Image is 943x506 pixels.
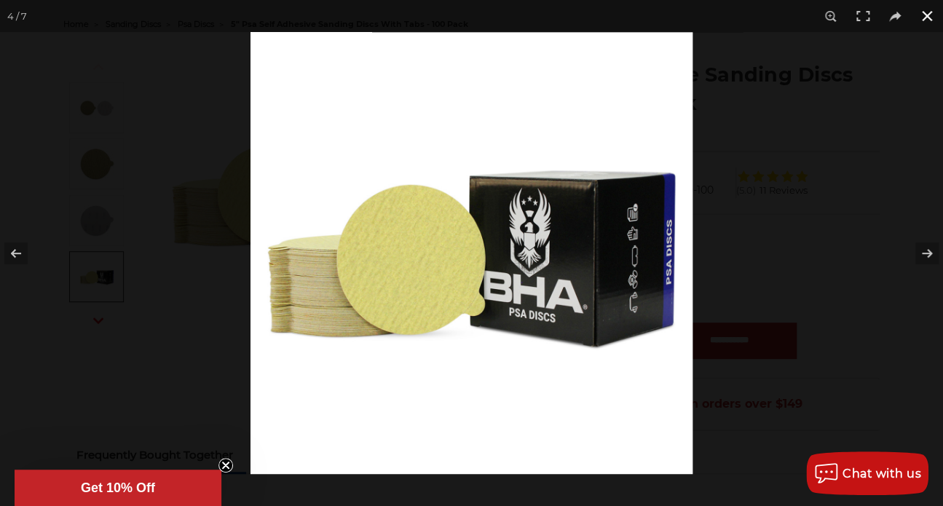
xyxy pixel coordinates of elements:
[892,217,943,290] button: Next (arrow right)
[843,467,921,481] span: Chat with us
[15,470,221,506] div: Get 10% OffClose teaser
[81,481,155,495] span: Get 10% Off
[218,458,233,473] button: Close teaser
[250,32,693,474] img: bha-5-inch-psa-adhesive-sanding-discs-tabbed__32892.1670353871.jpg
[806,451,928,495] button: Chat with us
